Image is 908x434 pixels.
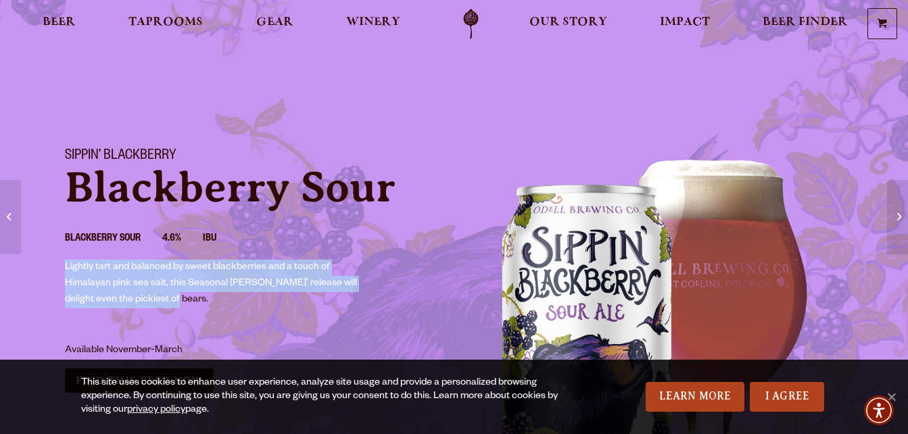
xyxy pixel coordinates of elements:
[521,9,616,39] a: Our Story
[864,395,894,425] div: Accessibility Menu
[81,377,586,417] div: This site uses cookies to enhance user experience, analyze site usage and provide a personalized ...
[34,9,85,39] a: Beer
[162,231,203,248] li: 4.6%
[529,17,607,28] span: Our Story
[651,9,719,39] a: Impact
[346,17,400,28] span: Winery
[337,9,409,39] a: Winery
[256,17,293,28] span: Gear
[446,9,496,39] a: Odell Home
[203,231,238,248] li: IBU
[127,405,185,416] a: privacy policy
[750,382,824,412] a: I Agree
[128,17,203,28] span: Taprooms
[660,17,710,28] span: Impact
[65,166,438,209] p: Blackberry Sour
[65,262,357,306] span: Lightly tart and balanced by sweet blackberries and a touch of Himalayan pink sea salt, this Seas...
[754,9,857,39] a: Beer Finder
[763,17,848,28] span: Beer Finder
[65,231,162,248] li: Blackberry Sour
[43,17,76,28] span: Beer
[65,343,364,359] p: Available November-March
[65,148,438,166] h1: Sippin’ Blackberry
[646,382,745,412] a: Learn More
[247,9,302,39] a: Gear
[120,9,212,39] a: Taprooms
